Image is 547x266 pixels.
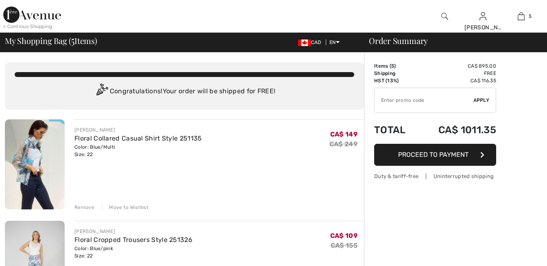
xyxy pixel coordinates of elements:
[375,88,473,112] input: Promo code
[298,40,325,45] span: CAD
[94,84,110,100] img: Congratulation2.svg
[417,77,496,84] td: CA$ 116.35
[359,37,542,45] div: Order Summary
[74,245,192,259] div: Color: Blue/pink Size: 22
[74,143,202,158] div: Color: Blue/Multi Size: 22
[374,172,496,180] div: Duty & tariff-free | Uninterrupted shipping
[74,236,192,244] a: Floral Cropped Trousers Style 251326
[374,116,417,144] td: Total
[374,144,496,166] button: Proceed to Payment
[102,204,148,211] div: Move to Wishlist
[15,84,354,100] div: Congratulations! Your order will be shipped for FREE!
[417,70,496,77] td: Free
[329,40,340,45] span: EN
[74,228,192,235] div: [PERSON_NAME]
[5,37,97,45] span: My Shopping Bag ( Items)
[74,204,94,211] div: Remove
[391,63,394,69] span: 5
[417,62,496,70] td: CA$ 895.00
[329,140,357,148] s: CA$ 249
[479,12,486,20] a: Sign In
[464,23,502,32] div: [PERSON_NAME]
[417,116,496,144] td: CA$ 1011.35
[330,232,357,240] span: CA$ 109
[518,11,525,21] img: My Bag
[479,11,486,21] img: My Info
[529,13,532,20] span: 5
[441,11,448,21] img: search the website
[74,134,202,142] a: Floral Collared Casual Shirt Style 251135
[330,130,357,138] span: CA$ 149
[71,35,74,45] span: 5
[331,242,357,249] s: CA$ 155
[398,151,469,158] span: Proceed to Payment
[374,70,417,77] td: Shipping
[503,11,540,21] a: 5
[3,7,61,23] img: 1ère Avenue
[74,126,202,134] div: [PERSON_NAME]
[298,40,311,46] img: Canadian Dollar
[473,97,490,104] span: Apply
[374,77,417,84] td: HST (13%)
[3,23,52,30] div: < Continue Shopping
[374,62,417,70] td: Items ( )
[5,119,65,209] img: Floral Collared Casual Shirt Style 251135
